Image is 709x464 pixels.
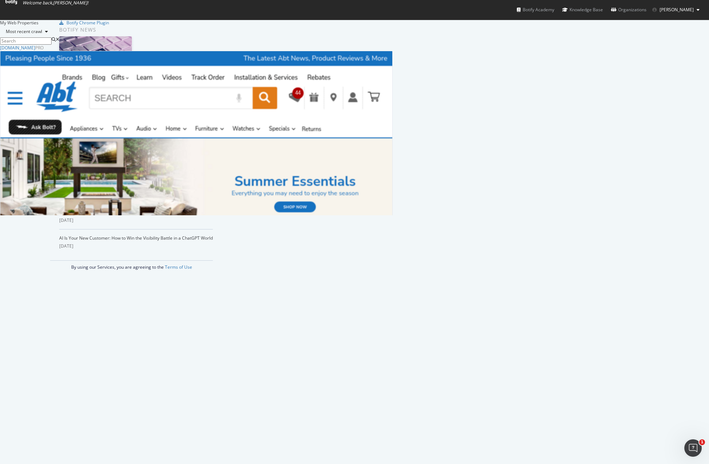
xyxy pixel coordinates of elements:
div: Botify Chrome Plugin [66,20,109,26]
a: AI Is Your New Customer: How to Win the Visibility Battle in a ChatGPT World [59,235,213,241]
div: Most recent crawl [6,29,42,34]
span: 1 [699,439,705,445]
div: Organizations [611,6,647,13]
div: Pro [35,45,44,51]
div: By using our Services, you are agreeing to the [50,260,213,270]
img: Prepare for Black Friday 2025 by Prioritizing AI Search Visibility [59,36,132,74]
span: Ed Smith [660,7,694,13]
a: Botify Chrome Plugin [59,20,109,26]
div: Knowledge Base [562,6,603,13]
div: [DATE] [59,217,213,224]
div: Botify news [59,26,213,34]
div: [DATE] [59,243,213,249]
div: Botify Academy [517,6,554,13]
button: [PERSON_NAME] [647,4,705,16]
a: Terms of Use [165,264,192,270]
iframe: Intercom live chat [684,439,702,457]
img: abt.com [0,51,392,365]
